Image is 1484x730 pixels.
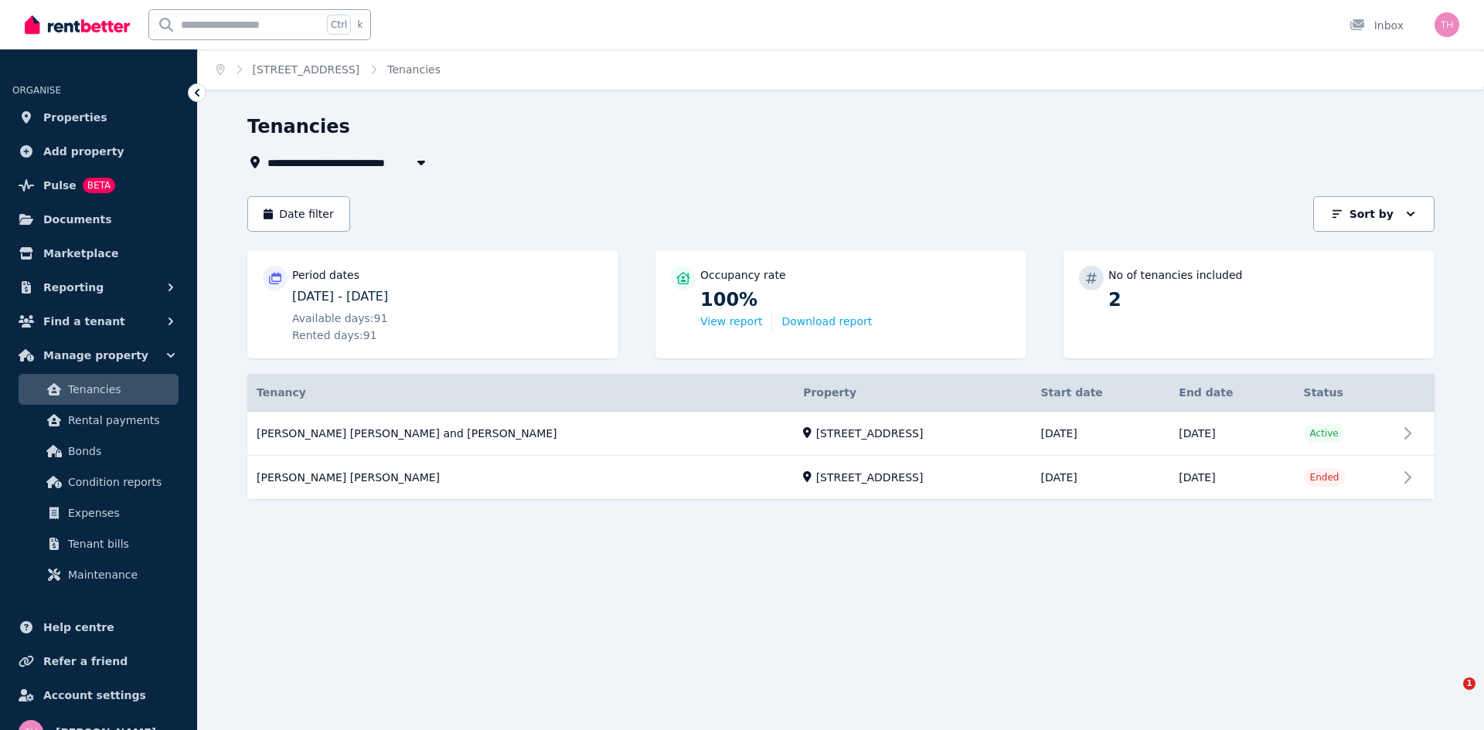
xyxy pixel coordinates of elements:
button: Sort by [1313,196,1435,232]
a: Properties [12,102,185,133]
span: Tenancy [257,385,306,400]
button: Find a tenant [12,306,185,337]
a: Refer a friend [12,646,185,677]
p: Occupancy rate [700,267,786,283]
p: Sort by [1350,206,1394,222]
a: Maintenance [19,559,179,590]
a: Tenancies [19,374,179,405]
span: 1 [1463,677,1475,690]
span: Rental payments [68,411,172,430]
a: [STREET_ADDRESS] [253,63,360,76]
p: [DATE] - [DATE] [292,287,603,306]
span: Available days: 91 [292,311,387,326]
div: Inbox [1350,18,1404,33]
a: Tenant bills [19,528,179,559]
a: Help centre [12,612,185,643]
h1: Tenancies [247,114,350,139]
span: Tenancies [387,62,441,77]
button: Download report [781,314,872,329]
p: Period dates [292,267,359,283]
span: ORGANISE [12,85,61,96]
a: View details for Alana Jane George-Kennedy and Justin Leslie Budd [247,412,1435,456]
span: Marketplace [43,244,118,263]
p: 2 [1108,287,1419,312]
p: 100% [700,287,1011,312]
iframe: Intercom live chat [1431,677,1469,715]
span: Account settings [43,686,146,705]
span: k [357,19,362,31]
span: Condition reports [68,473,172,491]
a: Expenses [19,497,179,528]
img: Tamara Heald [1435,12,1459,37]
span: Expenses [68,504,172,522]
a: Add property [12,136,185,167]
a: Bonds [19,436,179,467]
a: View details for Christopher James Green [247,457,1435,500]
th: End date [1169,374,1294,412]
span: Help centre [43,618,114,637]
p: No of tenancies included [1108,267,1242,283]
a: Documents [12,204,185,235]
td: [DATE] [1169,456,1294,500]
span: Refer a friend [43,652,128,671]
a: Marketplace [12,238,185,269]
button: Date filter [247,196,350,232]
span: Ctrl [327,15,351,35]
th: Property [794,374,1031,412]
a: Condition reports [19,467,179,497]
span: Manage property [43,346,148,365]
span: BETA [83,178,115,193]
span: Reporting [43,278,104,297]
span: Bonds [68,442,172,460]
span: Properties [43,108,107,127]
span: Add property [43,142,124,161]
button: Reporting [12,272,185,303]
th: Status [1295,374,1397,412]
td: [DATE] [1031,456,1169,500]
span: Tenant bills [68,535,172,553]
a: Account settings [12,680,185,711]
span: Documents [43,210,112,229]
span: Find a tenant [43,312,125,331]
nav: Breadcrumb [198,49,459,90]
button: View report [700,314,762,329]
button: Manage property [12,340,185,371]
span: Pulse [43,176,77,195]
th: Start date [1031,374,1169,412]
a: Rental payments [19,405,179,436]
span: Tenancies [68,380,172,399]
img: RentBetter [25,13,130,36]
a: PulseBETA [12,170,185,201]
span: Maintenance [68,565,172,584]
span: Rented days: 91 [292,328,377,343]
